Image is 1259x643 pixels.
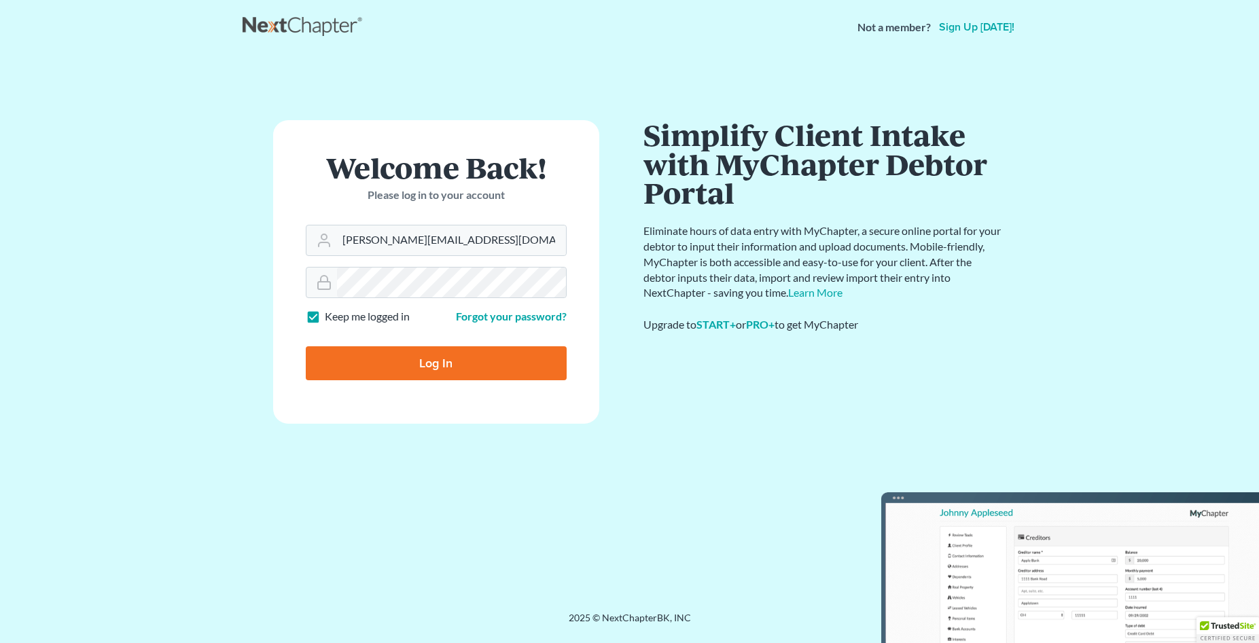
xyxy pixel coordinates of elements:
a: PRO+ [746,318,775,331]
label: Keep me logged in [325,309,410,325]
div: 2025 © NextChapterBK, INC [243,611,1017,636]
a: Sign up [DATE]! [936,22,1017,33]
div: TrustedSite Certified [1196,617,1259,643]
a: Learn More [788,286,843,299]
input: Email Address [337,225,566,255]
a: START+ [696,318,736,331]
a: Forgot your password? [456,310,567,323]
p: Eliminate hours of data entry with MyChapter, a secure online portal for your debtor to input the... [643,223,1004,301]
h1: Welcome Back! [306,153,567,182]
strong: Not a member? [857,20,931,35]
h1: Simplify Client Intake with MyChapter Debtor Portal [643,120,1004,207]
div: Upgrade to or to get MyChapter [643,317,1004,333]
p: Please log in to your account [306,187,567,203]
input: Log In [306,346,567,380]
